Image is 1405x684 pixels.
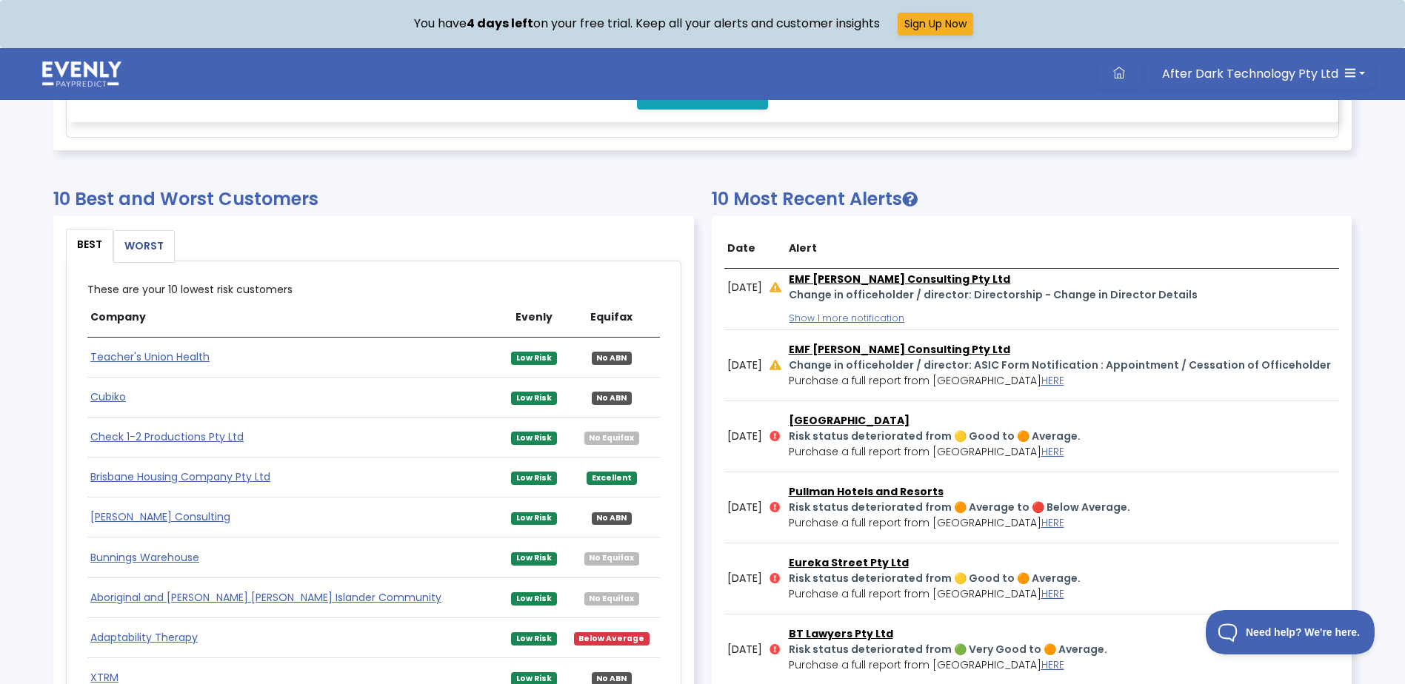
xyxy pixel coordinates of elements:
[789,373,1337,389] p: Purchase a full report from [GEOGRAPHIC_DATA]
[724,229,767,269] th: Date
[504,298,564,338] th: Evenly
[90,429,244,444] a: Check 1-2 Productions Pty Ltd
[789,484,944,499] a: Pullman Hotels and Resorts
[789,515,1337,531] p: Purchase a full report from [GEOGRAPHIC_DATA]
[511,392,557,405] span: Low Risk
[511,352,557,365] span: Low Risk
[789,626,893,641] a: BT Lawyers Pty Ltd
[789,413,910,428] a: [GEOGRAPHIC_DATA]
[1041,373,1064,388] a: HERE
[511,632,557,646] span: Low Risk
[789,312,904,324] a: Show 1 more notification
[1206,610,1375,654] iframe: Toggle Customer Support
[1041,444,1064,459] a: HERE
[789,342,1010,357] a: EMF [PERSON_NAME] Consulting Pty Ltd
[592,512,633,526] span: No ABN
[584,432,640,445] span: No Equifax
[564,298,659,338] th: Equifax
[786,229,1340,269] th: Alert
[724,268,767,306] td: [DATE]
[724,543,767,614] td: [DATE]
[1147,60,1375,88] button: After Dark Technology Pty Ltd
[90,590,441,605] a: Aboriginal and [PERSON_NAME] [PERSON_NAME] Islander Community
[584,592,640,606] span: No Equifax
[724,472,767,543] td: [DATE]
[511,552,557,566] span: Low Risk
[789,429,1337,444] p: Risk status deteriorated from 🟡 Good to 🟠 Average.
[1041,586,1064,601] a: HERE
[467,15,533,32] strong: 4 days left
[789,272,1010,286] a: EMF [PERSON_NAME] Consulting Pty Ltd
[90,349,210,364] a: Teacher's Union Health
[898,13,973,36] button: Sign Up Now
[789,358,1337,373] p: Change in officeholder / director: ASIC Form Notification : Appointment / Cessation of Officeholder
[114,231,174,262] a: WORST
[587,472,637,485] span: Excellent
[789,287,1335,303] p: Change in officeholder / director: Directorship - Change in Director Details
[789,642,1337,657] p: Risk status deteriorated from 🟢 Very Good to 🟠 Average.
[584,552,640,566] span: No Equifax
[67,229,113,261] a: BEST
[53,189,694,210] h2: 10 Best and Worst Customers
[574,632,650,646] span: Below Average
[90,389,126,404] a: Cubiko
[789,555,909,570] a: Eureka Street Pty Ltd
[789,586,1337,602] p: Purchase a full report from [GEOGRAPHIC_DATA]
[90,630,198,645] a: Adaptability Therapy
[511,512,557,526] span: Low Risk
[789,500,1337,515] p: Risk status deteriorated from 🟠 Average to 🔴 Below Average.
[789,444,1337,460] p: Purchase a full report from [GEOGRAPHIC_DATA]
[90,550,199,565] a: Bunnings Warehouse
[511,592,557,606] span: Low Risk
[592,352,633,365] span: No ABN
[42,61,121,87] img: logo
[724,400,767,472] td: [DATE]
[592,392,633,405] span: No ABN
[789,571,1337,586] p: Risk status deteriorated from 🟡 Good to 🟠 Average.
[1041,515,1064,530] a: HERE
[90,509,230,524] a: [PERSON_NAME] Consulting
[511,432,557,445] span: Low Risk
[87,298,504,338] th: Company
[1041,657,1064,672] a: HERE
[511,472,557,485] span: Low Risk
[789,657,1337,673] p: Purchase a full report from [GEOGRAPHIC_DATA]
[90,469,270,484] a: Brisbane Housing Company Pty Ltd
[1162,65,1338,82] span: After Dark Technology Pty Ltd
[724,329,767,400] td: [DATE]
[712,189,1352,210] h2: 10 Most Recent Alerts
